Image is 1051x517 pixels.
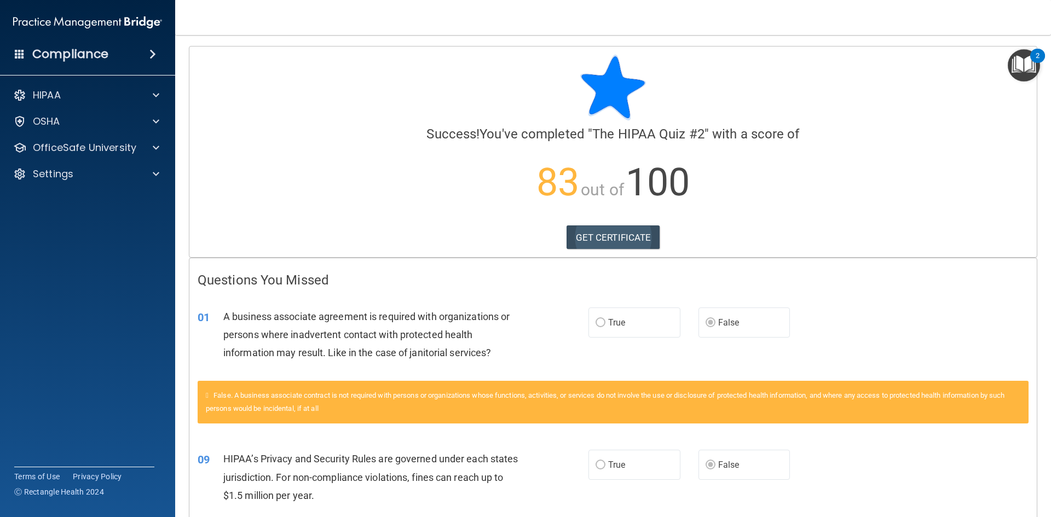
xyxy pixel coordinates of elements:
[13,11,162,33] img: PMB logo
[1036,56,1040,70] div: 2
[14,471,60,482] a: Terms of Use
[706,319,715,327] input: False
[608,317,625,328] span: True
[33,89,61,102] p: HIPAA
[32,47,108,62] h4: Compliance
[596,461,605,469] input: True
[198,311,210,324] span: 01
[223,453,518,501] span: HIPAA’s Privacy and Security Rules are governed under each states jurisdiction. For non-complianc...
[33,141,136,154] p: OfficeSafe University
[596,319,605,327] input: True
[567,225,660,249] a: GET CERTIFICATE
[581,180,624,199] span: out of
[223,311,510,358] span: A business associate agreement is required with organizations or persons where inadvertent contac...
[73,471,122,482] a: Privacy Policy
[626,160,690,205] span: 100
[592,126,704,142] span: The HIPAA Quiz #2
[198,453,210,466] span: 09
[608,460,625,470] span: True
[996,442,1038,483] iframe: Drift Widget Chat Controller
[536,160,579,205] span: 83
[1008,49,1040,82] button: Open Resource Center, 2 new notifications
[33,167,73,181] p: Settings
[206,391,1005,413] span: False. A business associate contract is not required with persons or organizations whose function...
[580,55,646,120] img: blue-star-rounded.9d042014.png
[426,126,480,142] span: Success!
[706,461,715,469] input: False
[198,127,1029,141] h4: You've completed " " with a score of
[718,460,740,470] span: False
[198,273,1029,287] h4: Questions You Missed
[33,115,60,128] p: OSHA
[13,115,159,128] a: OSHA
[13,89,159,102] a: HIPAA
[14,486,104,497] span: Ⓒ Rectangle Health 2024
[13,141,159,154] a: OfficeSafe University
[13,167,159,181] a: Settings
[718,317,740,328] span: False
